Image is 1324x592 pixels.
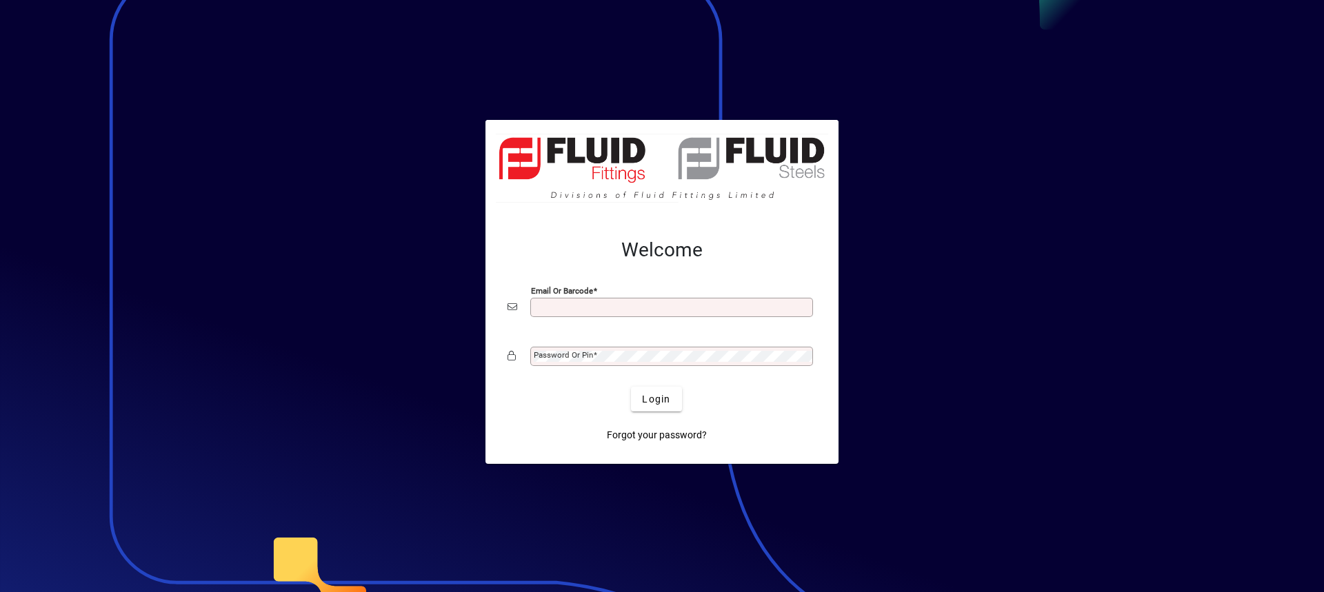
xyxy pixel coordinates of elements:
[534,350,593,360] mat-label: Password or Pin
[601,422,712,447] a: Forgot your password?
[631,387,681,411] button: Login
[642,392,670,407] span: Login
[508,238,816,262] h2: Welcome
[607,428,707,442] span: Forgot your password?
[531,286,593,296] mat-label: Email or Barcode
